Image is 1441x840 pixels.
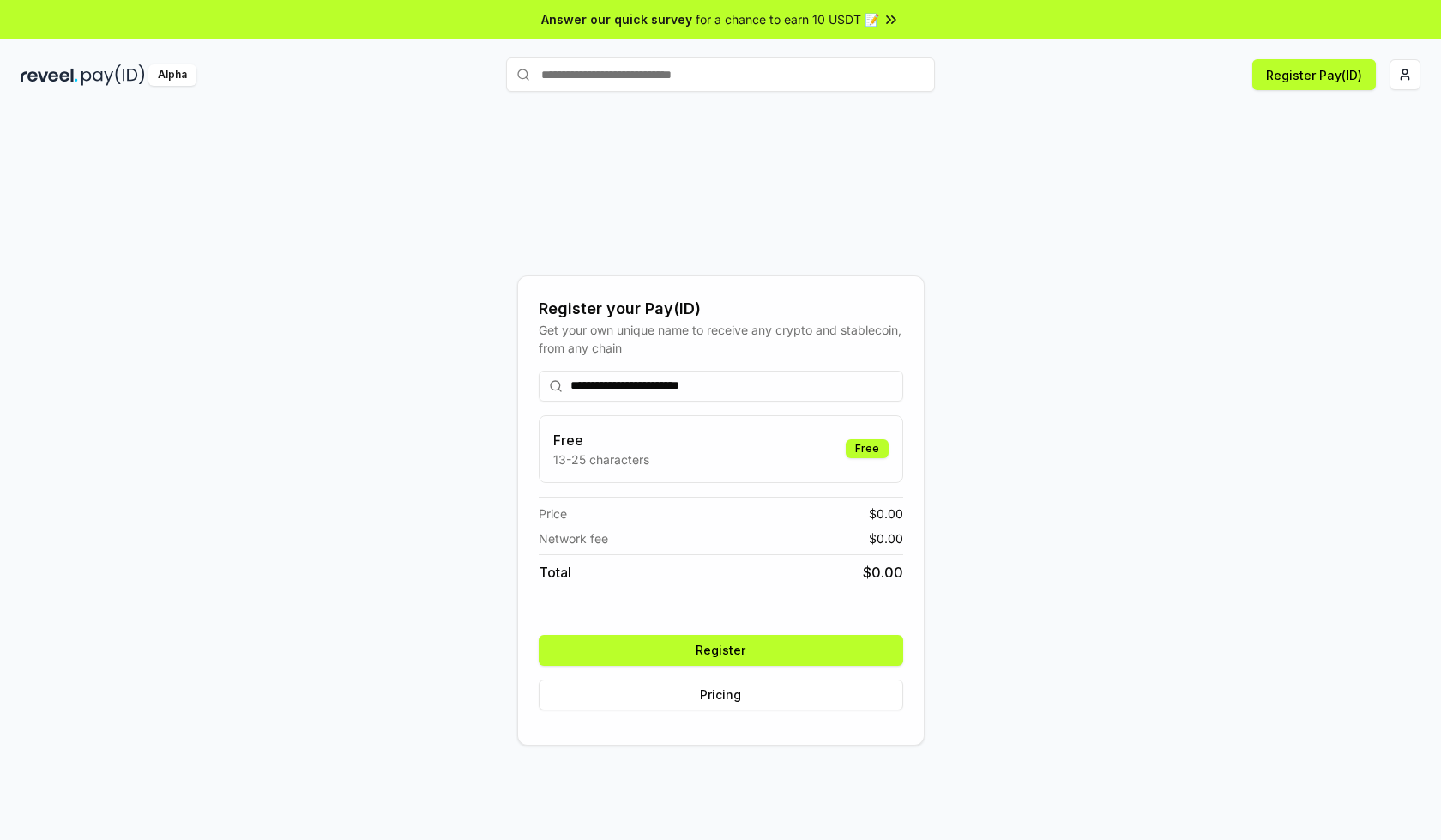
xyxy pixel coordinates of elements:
img: pay_id [81,64,145,86]
h3: Free [553,430,649,450]
span: for a chance to earn 10 USDT 📝 [696,10,879,28]
span: $ 0.00 [863,562,903,583]
div: Alpha [148,64,196,86]
button: Register Pay(ID) [1252,59,1376,90]
span: $ 0.00 [869,505,903,523]
span: Total [539,562,571,583]
button: Register [539,635,903,666]
span: $ 0.00 [869,529,903,547]
span: Network fee [539,529,608,547]
span: Answer our quick survey [541,10,692,28]
div: Register your Pay(ID) [539,297,903,321]
p: 13-25 characters [553,450,649,468]
button: Pricing [539,680,903,710]
div: Free [846,439,889,458]
div: Get your own unique name to receive any crypto and stablecoin, from any chain [539,321,903,357]
span: Price [539,505,567,523]
img: reveel_dark [21,64,78,86]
